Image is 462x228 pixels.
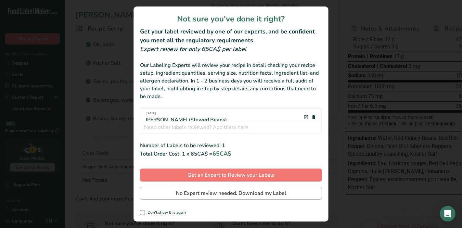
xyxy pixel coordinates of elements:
[146,111,227,116] span: [DATE]
[140,187,322,200] button: No Expert review needed. Download my Label
[140,45,322,54] div: Expert review for only 65CA$ per label
[140,27,322,45] h2: Get your label reviewed by one of our experts, and be confident you meet all the regulatory requi...
[140,13,322,25] h1: Not sure you've done it right?
[140,169,322,182] button: Get an Expert to Review your Labels
[176,189,286,197] span: No Expert review needed. Download my Label
[187,171,275,179] span: Get an Expert to Review your Labels
[140,142,322,149] div: Number of Labels to be reviewed: 1
[146,111,227,124] div: [PERSON_NAME] (Stewed Beans)
[440,206,456,222] div: Open Intercom Messenger
[145,210,186,215] span: Don't show this again
[140,121,322,134] input: Need other labels reviewed? Add them here
[212,150,231,158] span: 65CA$
[140,149,322,158] div: Total Order Cost: 1 x 65CA$ =
[140,61,322,100] div: Our Labeling Experts will review your recipe in detail checking your recipe setup, ingredient qua...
